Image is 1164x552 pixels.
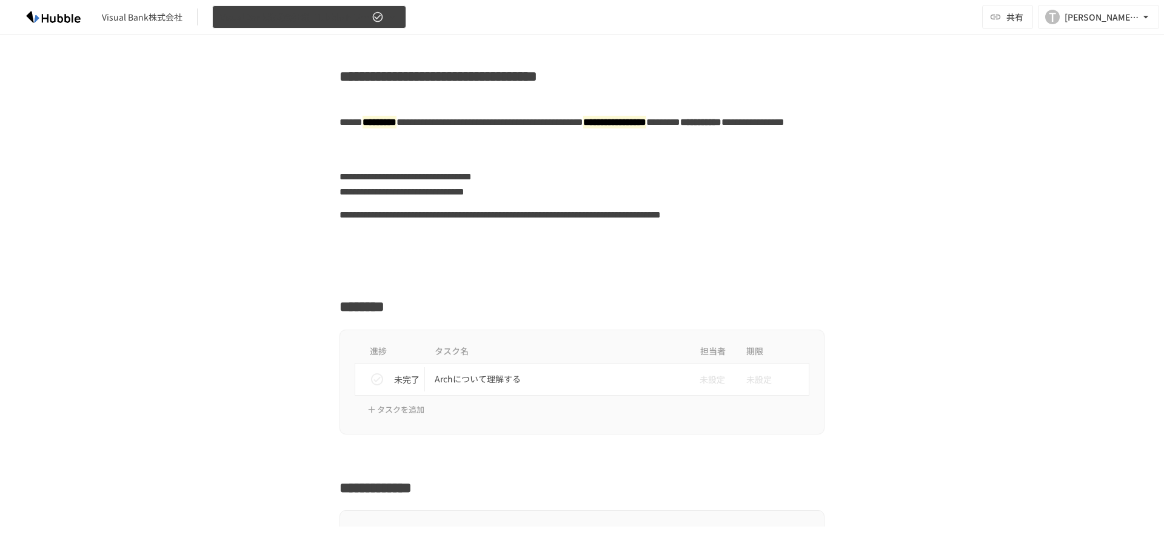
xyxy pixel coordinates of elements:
img: HzDRNkGCf7KYO4GfwKnzITak6oVsp5RHeZBEM1dQFiQ [15,7,92,27]
span: 共有 [1006,10,1023,24]
div: T [1045,10,1060,24]
button: status [365,367,389,391]
button: タスクを追加 [364,401,427,419]
th: 担当者 [688,520,737,544]
div: Visual Bank株式会社 [102,11,182,24]
span: 未設定 [746,367,772,391]
th: 担当者 [688,340,737,364]
th: タスク名 [425,520,688,544]
th: 期限 [737,520,809,544]
table: task table [355,340,809,396]
p: Archについて理解する [435,371,678,387]
span: 未設定 [690,373,725,386]
th: 進捗 [355,520,426,544]
button: Visual Bank株式会社様_Hubbleトライアル導入資料 [212,5,406,29]
span: Visual Bank株式会社様_Hubbleトライアル導入資料 [220,10,369,25]
div: [PERSON_NAME][EMAIL_ADDRESS][DOMAIN_NAME] [1065,10,1140,25]
th: 進捗 [355,340,426,364]
th: 期限 [737,340,809,364]
button: T[PERSON_NAME][EMAIL_ADDRESS][DOMAIN_NAME] [1038,5,1159,29]
p: 未完了 [394,373,420,386]
button: 共有 [982,5,1033,29]
th: タスク名 [425,340,688,364]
